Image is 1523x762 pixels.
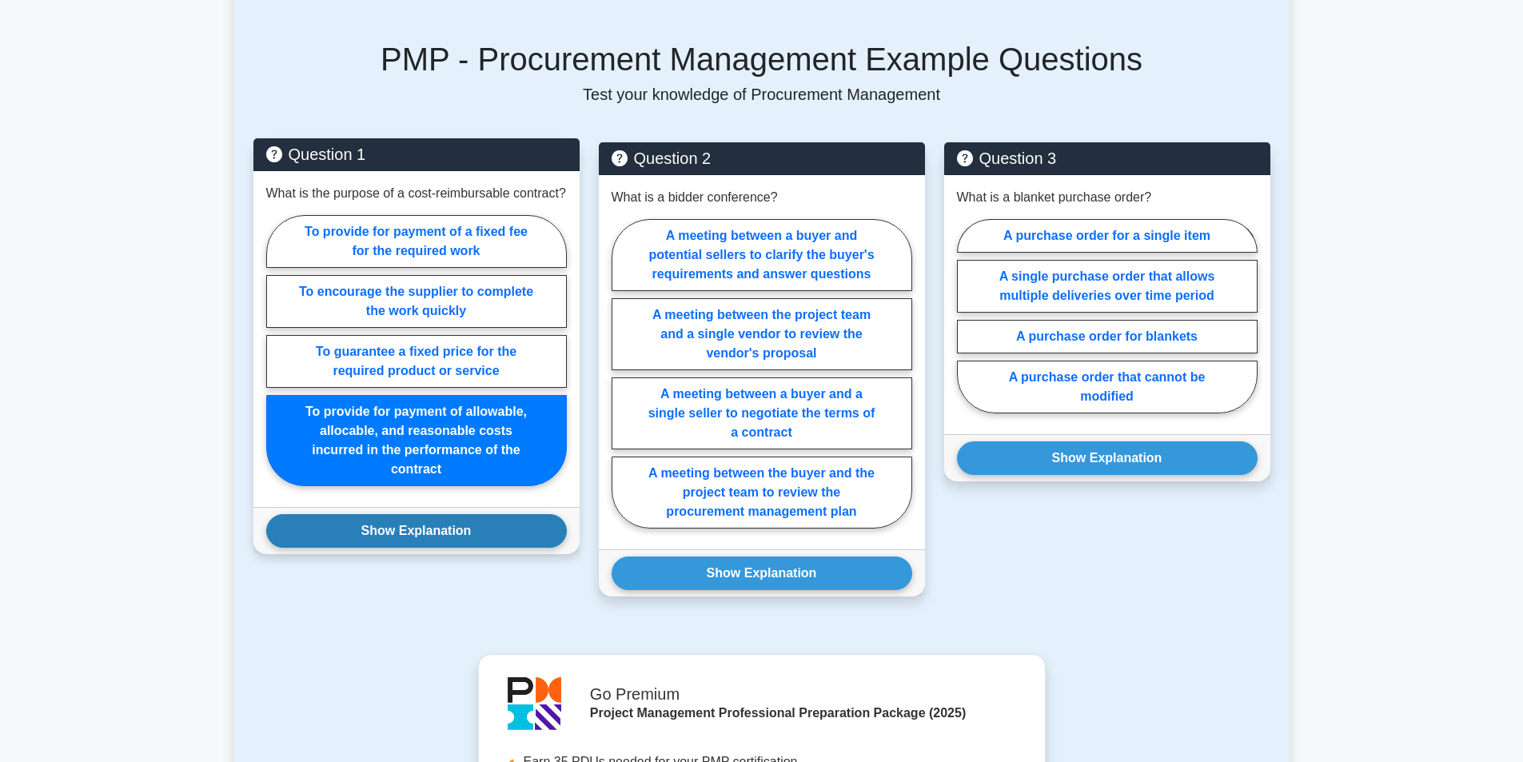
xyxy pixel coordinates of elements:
label: A meeting between the buyer and the project team to review the procurement management plan [612,457,912,529]
p: What is the purpose of a cost-reimbursable contract? [266,184,566,203]
button: Show Explanation [612,557,912,590]
h5: Question 2 [612,149,912,168]
p: What is a blanket purchase order? [957,188,1152,207]
label: A purchase order for blankets [957,320,1258,353]
p: Test your knowledge of Procurement Management [253,85,1270,104]
label: To provide for payment of allowable, allocable, and reasonable costs incurred in the performance ... [266,395,567,486]
h5: Question 3 [957,149,1258,168]
p: What is a bidder conference? [612,188,778,207]
label: A purchase order that cannot be modified [957,361,1258,413]
label: To guarantee a fixed price for the required product or service [266,335,567,388]
label: A single purchase order that allows multiple deliveries over time period [957,260,1258,313]
button: Show Explanation [957,441,1258,475]
label: A meeting between a buyer and a single seller to negotiate the terms of a contract [612,377,912,449]
label: A purchase order for a single item [957,219,1258,253]
label: A meeting between the project team and a single vendor to review the vendor's proposal [612,298,912,370]
label: To encourage the supplier to complete the work quickly [266,275,567,328]
label: A meeting between a buyer and potential sellers to clarify the buyer's requirements and answer qu... [612,219,912,291]
h5: PMP - Procurement Management Example Questions [253,40,1270,78]
h5: Question 1 [266,145,567,164]
label: To provide for payment of a fixed fee for the required work [266,215,567,268]
button: Show Explanation [266,514,567,548]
